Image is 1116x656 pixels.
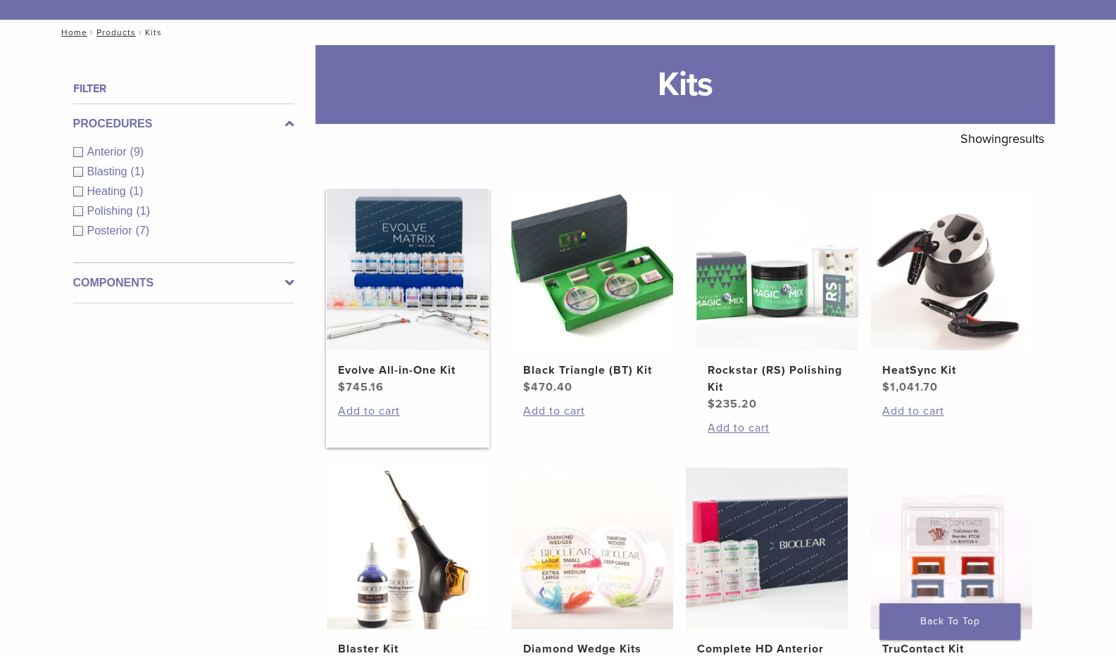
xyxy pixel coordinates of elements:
h4: Filter [73,80,294,97]
a: Back To Top [879,603,1020,640]
bdi: 235.20 [708,397,757,411]
label: Components [73,275,294,291]
img: TruContact Kit [870,467,1032,629]
span: Heating [87,185,130,197]
h1: Kits [315,45,1055,124]
span: (1) [130,185,144,197]
nav: Kits [51,20,1065,45]
h2: Evolve All-in-One Kit [338,362,477,379]
img: Blaster Kit [327,467,489,629]
label: Procedures [73,115,294,132]
span: (7) [136,225,150,236]
a: Add to cart: “Evolve All-in-One Kit” [338,403,477,420]
bdi: 470.40 [522,380,572,394]
a: Add to cart: “HeatSync Kit” [882,403,1021,420]
span: Posterior [87,225,136,236]
a: Rockstar (RS) Polishing KitRockstar (RS) Polishing Kit $235.20 [696,189,860,412]
span: Blasting [87,165,131,177]
a: Add to cart: “Black Triangle (BT) Kit” [522,403,662,420]
span: (9) [130,146,144,158]
bdi: 745.16 [338,380,384,394]
img: Diamond Wedge Kits [511,467,673,629]
span: / [87,29,96,36]
img: Black Triangle (BT) Kit [511,189,673,351]
span: (1) [136,205,150,217]
span: / [136,29,145,36]
span: $ [882,380,889,394]
span: Polishing [87,205,137,217]
a: Black Triangle (BT) KitBlack Triangle (BT) Kit $470.40 [510,189,675,396]
h2: Black Triangle (BT) Kit [522,362,662,379]
span: Anterior [87,146,130,158]
a: Products [96,27,136,37]
img: Rockstar (RS) Polishing Kit [696,189,858,351]
img: Evolve All-in-One Kit [327,189,489,351]
img: Complete HD Anterior Kit [686,467,848,629]
a: Add to cart: “Rockstar (RS) Polishing Kit” [708,420,847,436]
p: Showing results [960,124,1044,153]
span: $ [338,380,346,394]
span: $ [708,397,715,411]
h2: HeatSync Kit [882,362,1021,379]
bdi: 1,041.70 [882,380,937,394]
a: Evolve All-in-One KitEvolve All-in-One Kit $745.16 [326,189,490,396]
span: (1) [130,165,144,177]
a: HeatSync KitHeatSync Kit $1,041.70 [870,189,1034,396]
span: $ [522,380,530,394]
h2: Rockstar (RS) Polishing Kit [708,362,847,396]
a: Home [57,27,87,37]
img: HeatSync Kit [870,189,1032,351]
